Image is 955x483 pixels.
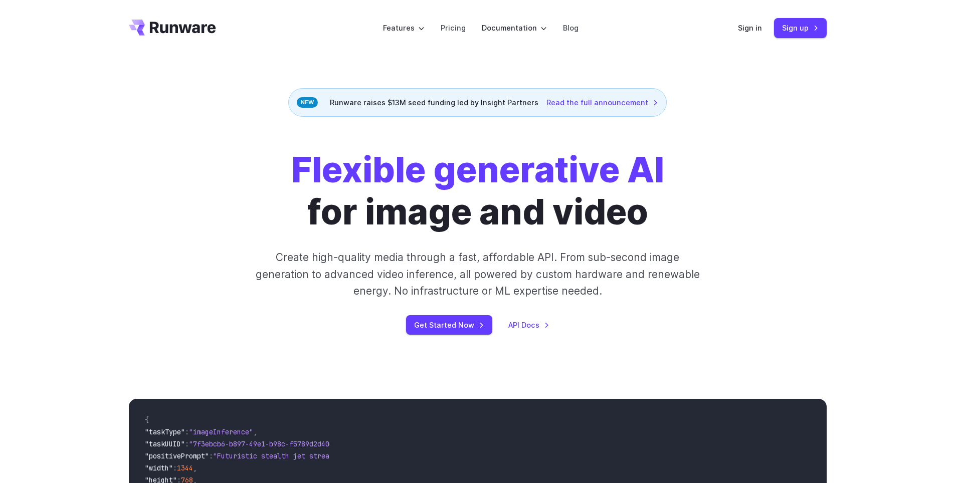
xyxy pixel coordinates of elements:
[177,463,193,472] span: 1344
[209,451,213,460] span: :
[738,22,762,34] a: Sign in
[213,451,578,460] span: "Futuristic stealth jet streaking through a neon-lit cityscape with glowing purple exhaust"
[508,319,549,331] a: API Docs
[546,97,658,108] a: Read the full announcement
[185,439,189,448] span: :
[189,439,341,448] span: "7f3ebcb6-b897-49e1-b98c-f5789d2d40d7"
[145,427,185,436] span: "taskType"
[291,149,664,233] h1: for image and video
[288,88,667,117] div: Runware raises $13M seed funding led by Insight Partners
[145,451,209,460] span: "positivePrompt"
[482,22,547,34] label: Documentation
[189,427,253,436] span: "imageInference"
[291,148,664,191] strong: Flexible generative AI
[145,415,149,424] span: {
[185,427,189,436] span: :
[145,439,185,448] span: "taskUUID"
[173,463,177,472] span: :
[383,22,425,34] label: Features
[254,249,701,299] p: Create high-quality media through a fast, affordable API. From sub-second image generation to adv...
[253,427,257,436] span: ,
[774,18,827,38] a: Sign up
[441,22,466,34] a: Pricing
[563,22,579,34] a: Blog
[145,463,173,472] span: "width"
[129,20,216,36] a: Go to /
[193,463,197,472] span: ,
[406,315,492,335] a: Get Started Now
